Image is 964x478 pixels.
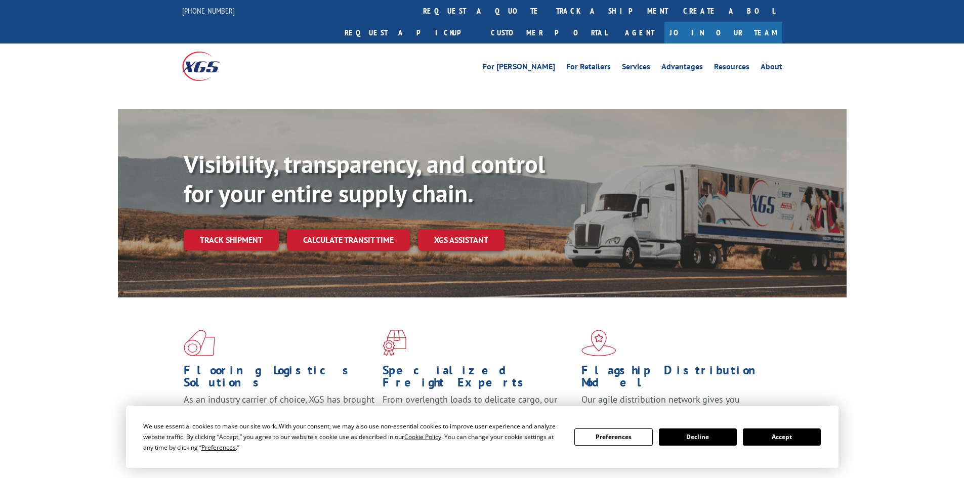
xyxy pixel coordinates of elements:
button: Preferences [574,428,652,446]
h1: Flooring Logistics Solutions [184,364,375,394]
a: About [761,63,782,74]
a: Calculate transit time [287,229,410,251]
a: XGS ASSISTANT [418,229,505,251]
h1: Specialized Freight Experts [383,364,574,394]
img: xgs-icon-focused-on-flooring-red [383,330,406,356]
a: For [PERSON_NAME] [483,63,555,74]
span: Preferences [201,443,236,452]
div: Cookie Consent Prompt [126,406,839,468]
button: Accept [743,428,821,446]
button: Decline [659,428,737,446]
span: Cookie Policy [404,432,441,441]
a: Join Our Team [664,22,782,44]
a: Customer Portal [483,22,615,44]
a: Track shipment [184,229,279,250]
a: Services [622,63,650,74]
b: Visibility, transparency, and control for your entire supply chain. [184,148,545,209]
span: Our agile distribution network gives you nationwide inventory management on demand. [581,394,768,417]
img: xgs-icon-flagship-distribution-model-red [581,330,616,356]
a: Advantages [661,63,703,74]
a: Agent [615,22,664,44]
span: As an industry carrier of choice, XGS has brought innovation and dedication to flooring logistics... [184,394,374,429]
a: Resources [714,63,749,74]
a: [PHONE_NUMBER] [182,6,235,16]
a: Request a pickup [337,22,483,44]
p: From overlength loads to delicate cargo, our experienced staff knows the best way to move your fr... [383,394,574,439]
a: For Retailers [566,63,611,74]
img: xgs-icon-total-supply-chain-intelligence-red [184,330,215,356]
h1: Flagship Distribution Model [581,364,773,394]
div: We use essential cookies to make our site work. With your consent, we may also use non-essential ... [143,421,562,453]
